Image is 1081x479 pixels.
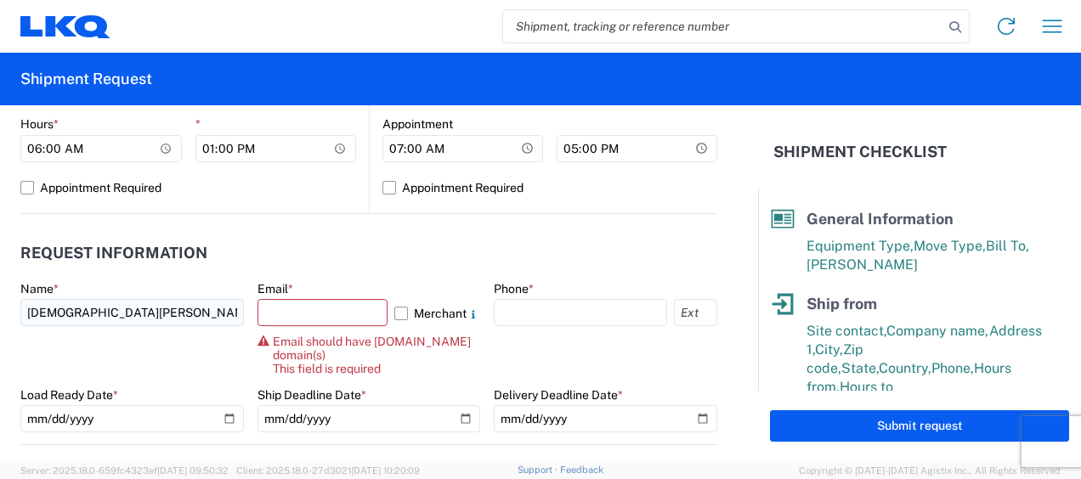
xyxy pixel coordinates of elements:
span: State, [841,360,879,376]
span: Hours to [840,379,893,395]
span: Ship from [807,295,877,313]
span: City, [815,341,843,358]
span: Country, [879,360,931,376]
span: Equipment Type, [807,238,914,254]
label: Ship Deadline Date [258,387,366,403]
span: Copyright © [DATE]-[DATE] Agistix Inc., All Rights Reserved [799,463,1061,478]
span: Company name, [886,323,989,339]
span: Site contact, [807,323,886,339]
span: Move Type, [914,238,986,254]
label: Appointment [382,116,453,132]
a: Feedback [560,465,603,475]
label: Appointment Required [382,174,717,201]
label: Hours [20,116,59,132]
input: Shipment, tracking or reference number [503,10,943,42]
button: Submit request [770,410,1069,442]
label: Name [20,281,59,296]
span: [DATE] 10:20:09 [351,465,420,476]
span: [PERSON_NAME] [807,256,918,273]
a: Support [518,465,560,475]
label: Load Ready Date [20,387,118,403]
label: Email [258,281,293,296]
span: [DATE] 09:50:32 [157,465,229,476]
label: Appointment Required [20,174,356,201]
h2: Shipment Checklist [773,142,947,162]
h2: Shipment Request [20,69,152,89]
label: Phone [494,281,534,296]
label: Delivery Deadline Date [494,387,623,403]
span: Client: 2025.18.0-27d3021 [236,465,420,476]
span: General Information [807,210,954,228]
input: Ext [674,299,717,326]
span: Phone, [931,360,974,376]
label: Merchant [394,299,480,326]
span: Email should have [DOMAIN_NAME] domain(s) This field is required [273,335,481,375]
span: Server: 2025.18.0-659fc4323ef [20,465,229,476]
span: Bill To, [986,238,1029,254]
h2: Request Information [20,245,207,262]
